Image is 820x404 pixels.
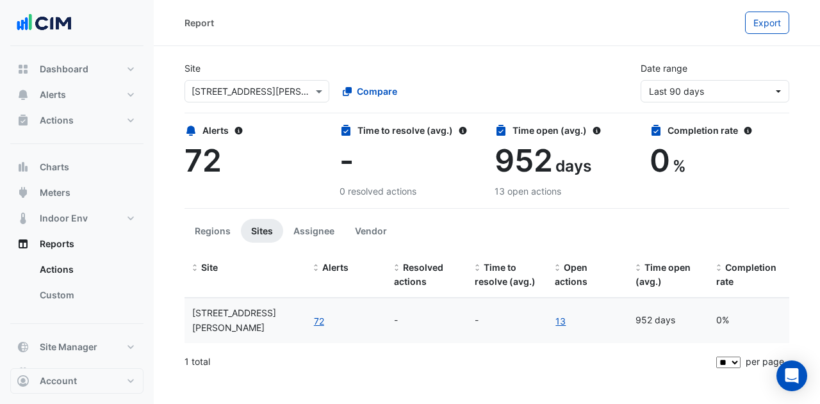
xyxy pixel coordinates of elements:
[313,314,325,328] button: 72
[192,307,276,333] span: 99 Georgiana Terrace
[40,341,97,353] span: Site Manager
[17,63,29,76] app-icon: Dashboard
[340,184,479,198] div: 0 resolved actions
[15,10,73,36] img: Company Logo
[340,124,479,137] div: Time to resolve (avg.)
[40,114,74,127] span: Actions
[394,313,459,328] div: -
[10,206,143,231] button: Indoor Env
[17,341,29,353] app-icon: Site Manager
[40,63,88,76] span: Dashboard
[40,366,69,379] span: Admin
[10,360,143,385] button: Admin
[495,184,634,198] div: 13 open actions
[17,88,29,101] app-icon: Alerts
[357,85,397,98] span: Compare
[10,180,143,206] button: Meters
[17,114,29,127] app-icon: Actions
[10,56,143,82] button: Dashboard
[40,161,69,174] span: Charts
[10,231,143,257] button: Reports
[555,314,566,328] a: 13
[17,186,29,199] app-icon: Meters
[17,238,29,250] app-icon: Reports
[40,88,66,101] span: Alerts
[641,61,687,75] label: Date range
[10,82,143,108] button: Alerts
[635,313,701,328] div: 952 days
[10,334,143,360] button: Site Manager
[10,257,143,313] div: Reports
[40,238,74,250] span: Reports
[10,108,143,133] button: Actions
[184,61,201,75] label: Site
[184,346,714,378] div: 1 total
[10,368,143,394] button: Account
[334,80,406,102] button: Compare
[184,141,222,179] span: 72
[746,356,784,367] span: per page
[745,12,789,34] button: Export
[17,212,29,225] app-icon: Indoor Env
[716,262,776,287] span: Completion rate
[649,86,704,97] span: 30 May 25 - 28 Aug 25
[40,186,70,199] span: Meters
[716,261,782,290] div: Completion (%) = Resolved Actions / (Resolved Actions + Open Actions)
[475,313,540,328] div: -
[776,360,807,391] div: Open Intercom Messenger
[29,282,143,308] a: Custom
[40,212,88,225] span: Indoor Env
[201,262,218,273] span: Site
[184,16,214,29] div: Report
[345,219,397,243] button: Vendor
[673,156,686,175] span: %
[17,366,29,379] app-icon: Admin
[283,219,345,243] button: Assignee
[635,262,691,287] span: Time open (avg.)
[555,156,591,175] span: days
[29,257,143,282] a: Actions
[184,124,324,137] div: Alerts
[184,219,241,243] button: Regions
[650,141,670,179] span: 0
[641,80,789,102] button: Last 90 days
[716,313,782,328] div: 0%
[394,262,443,287] span: Resolved actions
[495,141,553,179] span: 952
[475,262,536,287] span: Time to resolve (avg.)
[753,17,781,28] span: Export
[340,141,354,179] span: -
[650,124,789,137] div: Completion rate
[10,154,143,180] button: Charts
[555,262,587,287] span: Open actions
[17,161,29,174] app-icon: Charts
[40,375,77,387] span: Account
[241,219,283,243] button: Sites
[495,124,634,137] div: Time open (avg.)
[322,262,348,273] span: Alerts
